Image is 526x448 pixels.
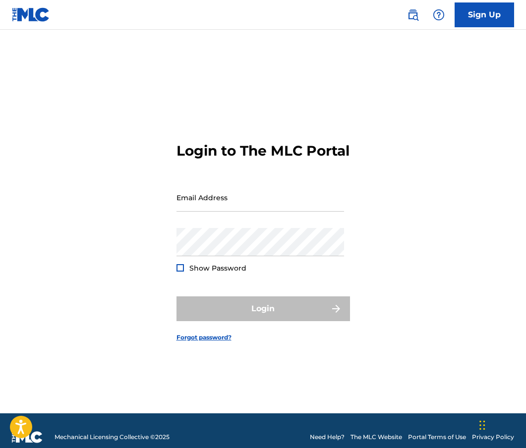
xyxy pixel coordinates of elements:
img: search [407,9,419,21]
h3: Login to The MLC Portal [176,142,350,160]
a: Privacy Policy [472,433,514,442]
a: Public Search [403,5,423,25]
div: Widget de chat [476,400,526,448]
a: Forgot password? [176,333,232,342]
a: Portal Terms of Use [408,433,466,442]
div: Glisser [479,410,485,440]
a: Sign Up [455,2,514,27]
img: logo [12,431,43,443]
div: Help [429,5,449,25]
a: The MLC Website [351,433,402,442]
img: MLC Logo [12,7,50,22]
iframe: Chat Widget [476,400,526,448]
a: Need Help? [310,433,345,442]
span: Mechanical Licensing Collective © 2025 [55,433,170,442]
span: Show Password [189,264,246,273]
img: help [433,9,445,21]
